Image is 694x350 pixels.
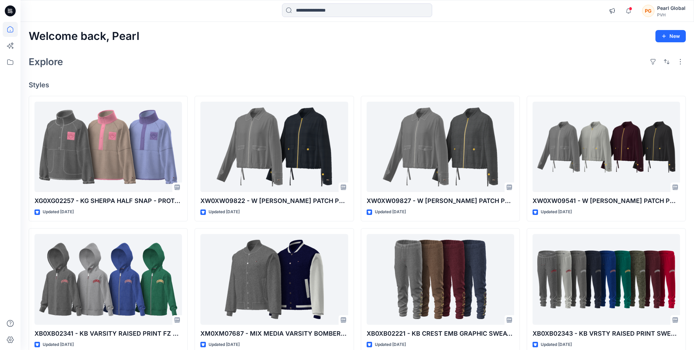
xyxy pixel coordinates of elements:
div: Pearl Global [657,4,685,12]
p: XB0XB02341 - KB VARSITY RAISED PRINT FZ HOOD - PROTO - V01 [34,329,182,338]
p: Updated [DATE] [375,341,406,348]
p: Updated [DATE] [541,341,572,348]
p: Updated [DATE] [541,208,572,216]
p: XB0XB02221 - KB CREST EMB GRAPHIC SWEATPANTS - PROTO V01 [367,329,514,338]
p: Updated [DATE] [375,208,406,216]
p: Updated [DATE] [209,341,240,348]
p: XB0XB02343 - KB VRSTY RAISED PRINT SWEATPANT-PROTO V01 [533,329,680,338]
h4: Styles [29,81,686,89]
a: XB0XB02343 - KB VRSTY RAISED PRINT SWEATPANT-PROTO V01 [533,234,680,325]
a: XW0XW09827 - W LYLA PATCH POCKET JKT- PLAID-PROTO V01 [367,102,514,192]
p: XW0XW09827 - W [PERSON_NAME] PATCH POCKET JKT- PLAID-PROTO V01 [367,196,514,206]
button: New [655,30,686,42]
p: XW0XW09541 - W [PERSON_NAME] PATCH POCKET JACKET-SOLID-PROTO V01 [533,196,680,206]
a: XW0XW09822 - W LYLA PATCH POCKET JACKET-STRP-PROTO V01 [200,102,348,192]
p: Updated [DATE] [43,341,74,348]
a: XG0XG02257 - KG SHERPA HALF SNAP - PROTO - V01 [34,102,182,192]
p: XW0XW09822 - W [PERSON_NAME] PATCH POCKET JACKET-STRP-PROTO V01 [200,196,348,206]
p: XG0XG02257 - KG SHERPA HALF SNAP - PROTO - V01 [34,196,182,206]
a: XB0XB02221 - KB CREST EMB GRAPHIC SWEATPANTS - PROTO V01 [367,234,514,325]
p: XM0XM07687 - MIX MEDIA VARSITY BOMBER-FIT V02 [200,329,348,338]
p: Updated [DATE] [209,208,240,216]
h2: Explore [29,56,63,67]
div: PVH [657,12,685,17]
a: XW0XW09541 - W LYLA PATCH POCKET JACKET-SOLID-PROTO V01 [533,102,680,192]
div: PG [642,5,654,17]
h2: Welcome back, Pearl [29,30,139,43]
a: XB0XB02341 - KB VARSITY RAISED PRINT FZ HOOD - PROTO - V01 [34,234,182,325]
a: XM0XM07687 - MIX MEDIA VARSITY BOMBER-FIT V02 [200,234,348,325]
p: Updated [DATE] [43,208,74,216]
